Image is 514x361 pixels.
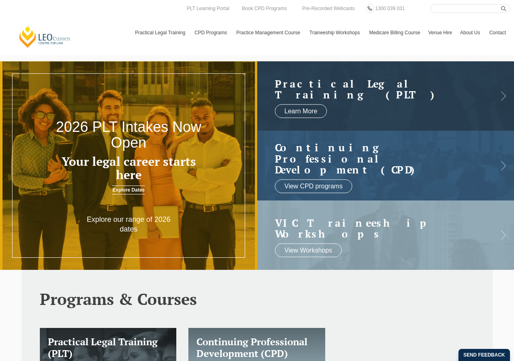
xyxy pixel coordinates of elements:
[77,215,180,234] p: Explore our range of 2026 dates
[275,217,481,239] a: VIC Traineeship Workshops
[131,21,191,44] a: Practical Legal Training
[52,119,206,151] h2: 2026 PLT Intakes Now Open
[40,290,475,308] h2: Programs & Courses
[240,4,289,13] a: Book CPD Programs
[424,21,456,44] a: Venue Hire
[232,21,306,44] a: Practice Management Course
[275,104,327,118] a: Learn More
[275,179,353,193] a: View CPD programs
[275,78,481,100] h2: Practical Legal Training (PLT)
[185,4,231,13] a: PLT Learning Portal
[112,186,144,194] a: Explore Dates
[365,21,424,44] a: Medicare Billing Course
[375,6,405,11] span: 1300 039 031
[275,243,342,257] a: View Workshops
[48,336,169,359] h3: Practical Legal Training (PLT)
[306,21,365,44] a: Traineeship Workshops
[485,21,510,44] a: Contact
[190,21,232,44] a: CPD Programs
[275,142,481,175] a: Continuing ProfessionalDevelopment (CPD)
[300,4,357,13] a: Pre-Recorded Webcasts
[196,336,317,359] h3: Continuing Professional Development (CPD)
[18,25,72,48] a: [PERSON_NAME] Centre for Law
[52,155,206,182] h3: Your legal career starts here
[275,78,481,100] a: Practical LegalTraining (PLT)
[456,21,485,44] a: About Us
[373,4,407,13] a: 1300 039 031
[275,142,481,175] h2: Continuing Professional Development (CPD)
